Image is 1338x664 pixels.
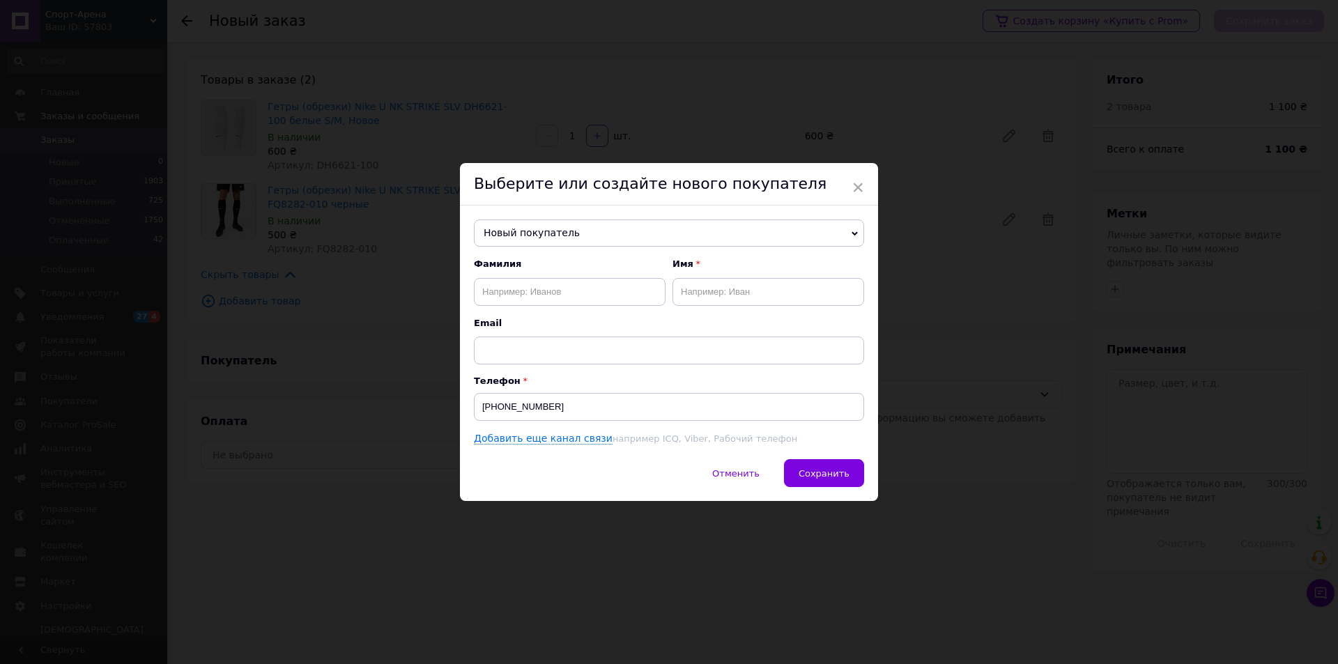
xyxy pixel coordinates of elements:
[474,433,613,445] a: Добавить еще канал связи
[474,219,864,247] span: Новый покупатель
[460,163,878,206] div: Выберите или создайте нового покупателя
[613,433,797,444] span: например ICQ, Viber, Рабочий телефон
[474,393,864,421] input: +38 096 0000000
[672,278,864,306] input: Например: Иван
[698,459,774,487] button: Отменить
[474,278,666,306] input: Например: Иванов
[474,376,864,386] p: Телефон
[672,258,864,270] span: Имя
[784,459,864,487] button: Сохранить
[474,258,666,270] span: Фамилия
[852,176,864,199] span: ×
[712,468,760,479] span: Отменить
[799,468,849,479] span: Сохранить
[474,317,864,330] span: Email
